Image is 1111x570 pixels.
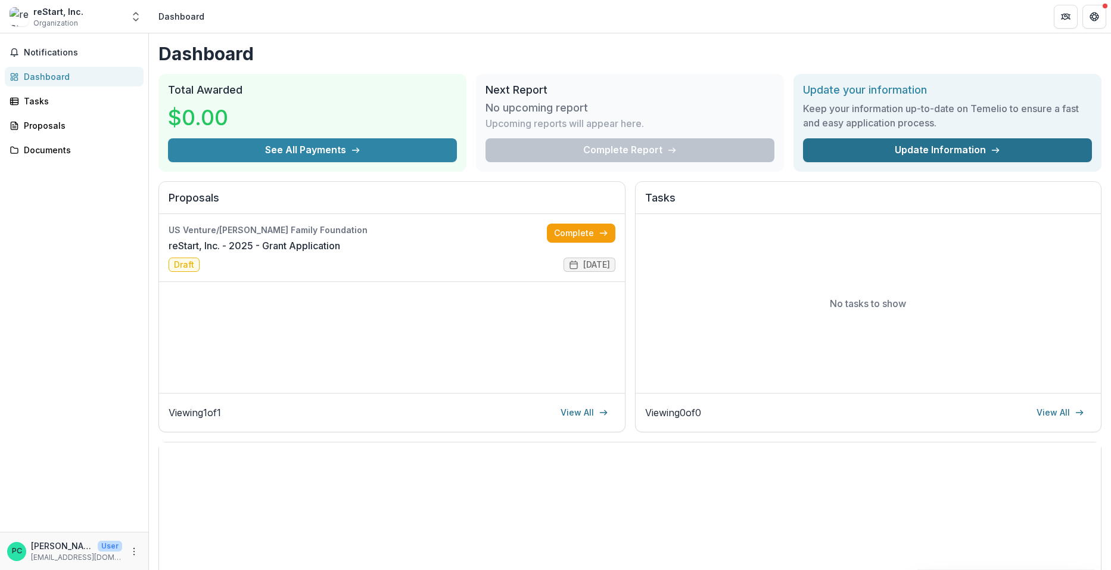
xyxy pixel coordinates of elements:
p: [EMAIL_ADDRESS][DOMAIN_NAME] [31,552,122,563]
a: View All [1029,403,1091,422]
a: reStart, Inc. - 2025 - Grant Application [169,238,340,253]
h2: Update your information [803,83,1092,97]
p: Viewing 1 of 1 [169,405,221,420]
a: View All [553,403,615,422]
nav: breadcrumb [154,8,209,25]
img: reStart, Inc. [10,7,29,26]
a: Documents [5,140,144,160]
div: reStart, Inc. [33,5,83,18]
span: Organization [33,18,78,29]
a: Proposals [5,116,144,135]
button: Partners [1054,5,1078,29]
div: Proposals [24,119,134,132]
p: Viewing 0 of 0 [645,405,701,420]
a: Complete [547,224,615,243]
button: Open entity switcher [127,5,144,29]
h1: Dashboard [158,43,1101,64]
div: Dashboard [158,10,204,23]
h3: Keep your information up-to-date on Temelio to ensure a fast and easy application process. [803,101,1092,130]
span: Notifications [24,48,139,58]
button: Get Help [1082,5,1106,29]
h2: Total Awarded [168,83,457,97]
a: Update Information [803,138,1092,162]
h3: $0.00 [168,101,257,134]
h2: Next Report [486,83,774,97]
p: [PERSON_NAME] [31,540,93,552]
a: Dashboard [5,67,144,86]
h3: No upcoming report [486,101,588,114]
p: No tasks to show [830,296,906,311]
p: Upcoming reports will appear here. [486,116,644,131]
div: Patty Craft [12,547,22,555]
div: Tasks [24,95,134,107]
a: Tasks [5,91,144,111]
button: Notifications [5,43,144,62]
button: See All Payments [168,138,457,162]
div: Dashboard [24,70,134,83]
h2: Proposals [169,191,615,214]
p: User [98,541,122,552]
div: Documents [24,144,134,156]
button: More [127,544,141,559]
h2: Tasks [645,191,1092,214]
